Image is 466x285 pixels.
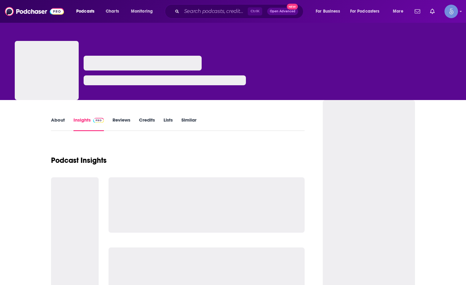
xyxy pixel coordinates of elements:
span: Open Advanced [270,10,295,13]
img: Podchaser Pro [93,118,104,123]
button: open menu [72,6,102,16]
a: Similar [181,117,196,131]
button: Open AdvancedNew [267,8,298,15]
span: For Business [316,7,340,16]
span: Logged in as Spiral5-G1 [444,5,458,18]
div: Search podcasts, credits, & more... [171,4,309,18]
span: Podcasts [76,7,94,16]
img: User Profile [444,5,458,18]
span: New [287,4,298,10]
span: For Podcasters [350,7,380,16]
span: Monitoring [131,7,153,16]
button: open menu [389,6,411,16]
input: Search podcasts, credits, & more... [182,6,248,16]
button: open menu [346,6,389,16]
a: About [51,117,65,131]
button: Show profile menu [444,5,458,18]
a: Show notifications dropdown [412,6,423,17]
a: Lists [164,117,173,131]
a: Credits [139,117,155,131]
a: Show notifications dropdown [428,6,437,17]
button: open menu [127,6,161,16]
a: InsightsPodchaser Pro [73,117,104,131]
button: open menu [311,6,348,16]
a: Charts [102,6,123,16]
img: Podchaser - Follow, Share and Rate Podcasts [5,6,64,17]
span: More [393,7,403,16]
span: Ctrl K [248,7,262,15]
h1: Podcast Insights [51,156,107,165]
span: Charts [106,7,119,16]
a: Reviews [113,117,130,131]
